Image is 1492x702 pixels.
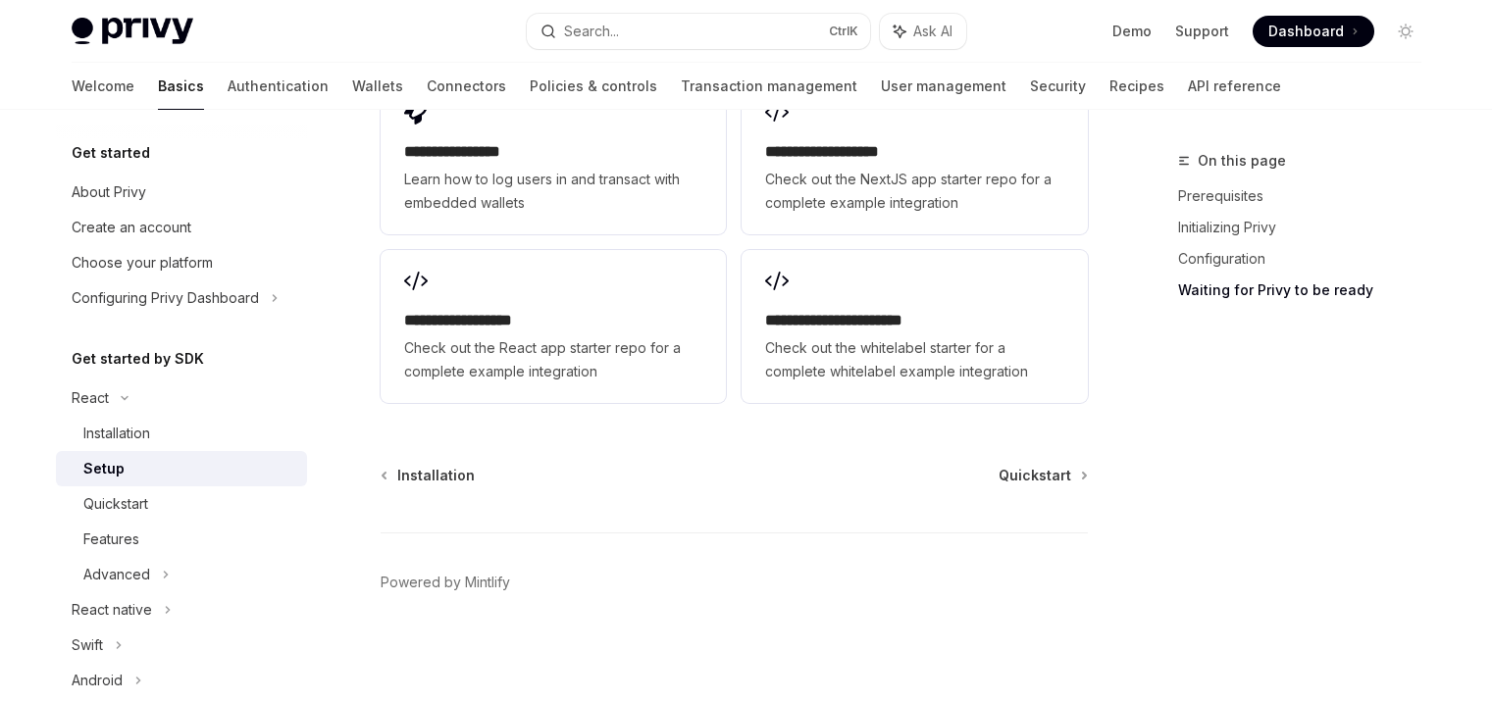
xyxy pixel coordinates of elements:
[72,598,152,622] div: React native
[765,336,1063,383] span: Check out the whitelabel starter for a complete whitelabel example integration
[56,416,307,451] a: Installation
[83,457,125,480] div: Setup
[83,527,139,551] div: Features
[1390,16,1421,47] button: Toggle dark mode
[1109,63,1164,110] a: Recipes
[83,492,148,516] div: Quickstart
[681,63,857,110] a: Transaction management
[72,669,123,692] div: Android
[404,168,702,215] span: Learn how to log users in and transact with embedded wallets
[1178,212,1437,243] a: Initializing Privy
[72,63,134,110] a: Welcome
[72,251,213,275] div: Choose your platform
[56,522,307,557] a: Features
[1030,63,1086,110] a: Security
[1175,22,1229,41] a: Support
[527,14,870,49] button: Search...CtrlK
[72,286,259,310] div: Configuring Privy Dashboard
[56,451,307,486] a: Setup
[1178,180,1437,212] a: Prerequisites
[881,63,1006,110] a: User management
[1198,149,1286,173] span: On this page
[742,81,1087,234] a: **** **** **** ****Check out the NextJS app starter repo for a complete example integration
[83,422,150,445] div: Installation
[427,63,506,110] a: Connectors
[72,18,193,45] img: light logo
[383,466,475,485] a: Installation
[1178,243,1437,275] a: Configuration
[381,81,726,234] a: **** **** **** *Learn how to log users in and transact with embedded wallets
[72,386,109,410] div: React
[530,63,657,110] a: Policies & controls
[72,141,150,165] h5: Get started
[381,250,726,403] a: **** **** **** ***Check out the React app starter repo for a complete example integration
[158,63,204,110] a: Basics
[999,466,1086,485] a: Quickstart
[1188,63,1281,110] a: API reference
[56,245,307,280] a: Choose your platform
[72,180,146,204] div: About Privy
[1253,16,1374,47] a: Dashboard
[880,14,966,49] button: Ask AI
[56,486,307,522] a: Quickstart
[83,563,150,586] div: Advanced
[1178,275,1437,306] a: Waiting for Privy to be ready
[829,24,858,39] span: Ctrl K
[72,216,191,239] div: Create an account
[56,175,307,210] a: About Privy
[765,168,1063,215] span: Check out the NextJS app starter repo for a complete example integration
[72,633,103,657] div: Swift
[404,336,702,383] span: Check out the React app starter repo for a complete example integration
[564,20,619,43] div: Search...
[1112,22,1152,41] a: Demo
[742,250,1087,403] a: **** **** **** **** ***Check out the whitelabel starter for a complete whitelabel example integra...
[56,210,307,245] a: Create an account
[72,347,204,371] h5: Get started by SDK
[913,22,952,41] span: Ask AI
[352,63,403,110] a: Wallets
[228,63,329,110] a: Authentication
[1268,22,1344,41] span: Dashboard
[381,573,510,592] a: Powered by Mintlify
[397,466,475,485] span: Installation
[999,466,1071,485] span: Quickstart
